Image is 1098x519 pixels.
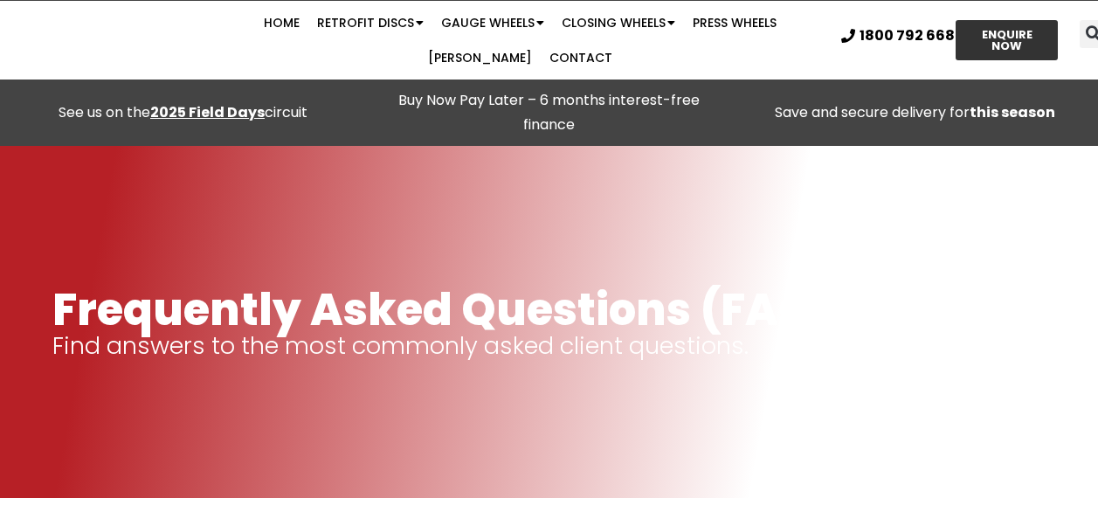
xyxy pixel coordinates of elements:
nav: Menu [213,5,828,75]
div: See us on the circuit [9,100,357,125]
a: 1800 792 668 [841,29,955,43]
a: Gauge Wheels [432,5,553,40]
a: Contact [541,40,621,75]
span: ENQUIRE NOW [971,29,1042,52]
p: Save and secure delivery for [741,100,1089,125]
a: ENQUIRE NOW [956,20,1058,60]
strong: this season [970,102,1055,122]
img: Ryan NT logo [52,16,213,66]
p: Buy Now Pay Later – 6 months interest-free finance [375,88,723,137]
a: Retrofit Discs [308,5,432,40]
a: 2025 Field Days [150,102,265,122]
a: [PERSON_NAME] [419,40,541,75]
a: Home [255,5,308,40]
h1: Frequently Asked Questions (FAQs) [52,286,1046,334]
p: Find answers to the most commonly asked client questions. [52,334,1046,358]
a: Press Wheels [684,5,785,40]
span: 1800 792 668 [860,29,955,43]
a: Closing Wheels [553,5,684,40]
